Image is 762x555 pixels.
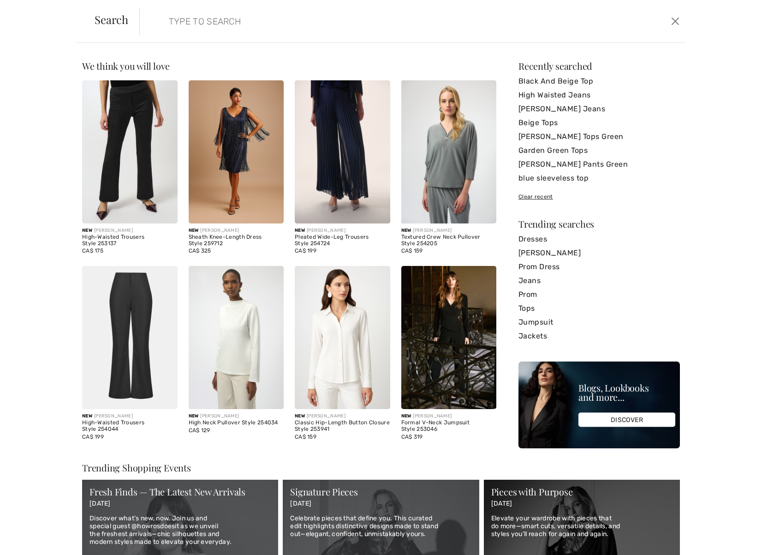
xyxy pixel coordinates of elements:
span: CA$ 199 [295,247,316,254]
a: [PERSON_NAME] Pants Green [518,157,680,171]
a: [PERSON_NAME] Tops Green [518,130,680,144]
a: Tops [518,302,680,315]
span: CA$ 159 [295,434,316,440]
span: CA$ 319 [401,434,423,440]
img: Formal V-Neck Jumpsuit Style 253046. Merlot [401,266,497,409]
div: Recently searched [518,61,680,71]
img: High Neck Pullover Style 254034. Black [189,266,284,409]
a: Prom [518,288,680,302]
span: Chat [22,6,41,15]
img: High-Waisted Trousers Style 253137. Black [82,80,178,223]
img: Sheath Knee-Length Dress Style 259712. Navy [189,80,284,223]
div: [PERSON_NAME] [189,227,284,234]
div: Pleated Wide-Leg Trousers Style 254724 [295,234,390,247]
span: CA$ 159 [401,247,423,254]
span: We think you will love [82,60,170,72]
p: [DATE] [290,500,471,508]
div: High-Waisted Trousers Style 253137 [82,234,178,247]
span: New [295,413,305,419]
img: Pleated Wide-Leg Trousers Style 254724. Midnight Blue [295,80,390,223]
span: New [401,413,411,419]
div: [PERSON_NAME] [401,227,497,234]
span: CA$ 175 [82,247,103,254]
div: [PERSON_NAME] [82,227,178,234]
span: Search [95,14,128,25]
a: Prom Dress [518,260,680,274]
div: Trending searches [518,219,680,229]
p: Celebrate pieces that define you. This curated edit highlights distinctive designs made to stand ... [290,515,471,538]
span: New [82,228,92,233]
a: Garden Green Tops [518,144,680,157]
div: Classic Hip-Length Button Closure Style 253941 [295,420,390,433]
a: Jackets [518,329,680,343]
a: Black And Beige Top [518,74,680,88]
div: [PERSON_NAME] [295,413,390,420]
span: New [295,228,305,233]
input: TYPE TO SEARCH [162,7,542,35]
span: CA$ 199 [82,434,104,440]
div: Formal V-Neck Jumpsuit Style 253046 [401,420,497,433]
div: Signature Pieces [290,487,471,496]
div: Clear recent [518,193,680,201]
a: blue sleeveless top [518,171,680,185]
span: New [82,413,92,419]
div: [PERSON_NAME] [401,413,497,420]
img: Textured Crew Neck Pullover Style 254205. Grey melange [401,80,497,223]
span: New [401,228,411,233]
p: [DATE] [491,500,673,508]
span: New [189,228,199,233]
a: Jeans [518,274,680,288]
p: [DATE] [89,500,271,508]
div: Blogs, Lookbooks and more... [578,383,675,402]
a: Beige Tops [518,116,680,130]
a: [PERSON_NAME] [518,246,680,260]
p: Discover what’s new, now. Join us and special guest @howrosdoesit as we unveil the freshest arriv... [89,515,271,546]
div: [PERSON_NAME] [82,413,178,420]
a: Jumpsuit [518,315,680,329]
div: [PERSON_NAME] [295,227,390,234]
div: Fresh Finds — The Latest New Arrivals [89,487,271,496]
div: Sheath Knee-Length Dress Style 259712 [189,234,284,247]
img: Blogs, Lookbooks and more... [518,362,680,448]
div: High Neck Pullover Style 254034 [189,420,284,426]
div: Pieces with Purpose [491,487,673,496]
div: Trending Shopping Events [82,463,680,472]
span: New [189,413,199,419]
button: Close [668,14,682,29]
span: CA$ 325 [189,247,211,254]
a: [PERSON_NAME] Jeans [518,102,680,116]
span: CA$ 129 [189,427,210,434]
img: High-Waisted Trousers Style 254044. Black [82,266,178,409]
div: High-Waisted Trousers Style 254044 [82,420,178,433]
div: DISCOVER [578,413,675,427]
p: Elevate your wardrobe with pieces that do more—smart cuts, versatile details, and styles you’ll r... [491,515,673,538]
img: Classic Hip-Length Button Closure Style 253941. Vanilla 30 [295,266,390,409]
div: [PERSON_NAME] [189,413,284,420]
a: Dresses [518,232,680,246]
a: High Waisted Jeans [518,88,680,102]
div: Textured Crew Neck Pullover Style 254205 [401,234,497,247]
